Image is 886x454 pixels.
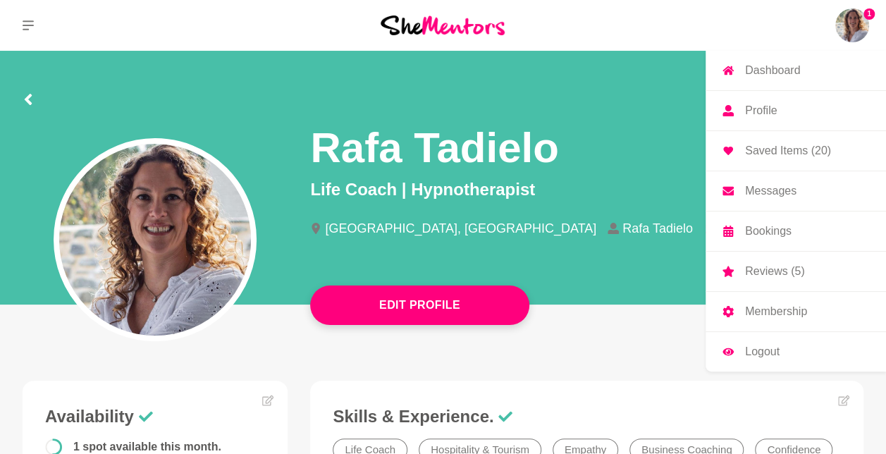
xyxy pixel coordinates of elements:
p: Saved Items (20) [745,145,831,157]
a: Bookings [706,211,886,251]
h3: Skills & Experience. [333,406,841,427]
span: 1 [863,8,875,20]
span: 1 spot available this month. [73,441,221,453]
p: Life Coach | Hypnotherapist [310,177,863,202]
a: Dashboard [706,51,886,90]
p: Logout [745,346,780,357]
p: Profile [745,105,777,116]
img: Rafa Tadielo [835,8,869,42]
h1: Rafa Tadielo [310,121,558,174]
a: Rafa Tadielo1DashboardProfileSaved Items (20)MessagesBookingsReviews (5)MembershipLogout [835,8,869,42]
li: [GEOGRAPHIC_DATA], [GEOGRAPHIC_DATA] [310,222,608,235]
p: Messages [745,185,796,197]
h3: Availability [45,406,265,427]
img: She Mentors Logo [381,16,505,35]
p: Dashboard [745,65,800,76]
a: Saved Items (20) [706,131,886,171]
li: Rafa Tadielo [608,222,704,235]
button: Edit Profile [310,286,529,325]
a: Reviews (5) [706,252,886,291]
p: Membership [745,306,807,317]
a: Messages [706,171,886,211]
a: Profile [706,91,886,130]
p: Bookings [745,226,792,237]
p: Reviews (5) [745,266,804,277]
li: 0-2 years [704,222,783,235]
